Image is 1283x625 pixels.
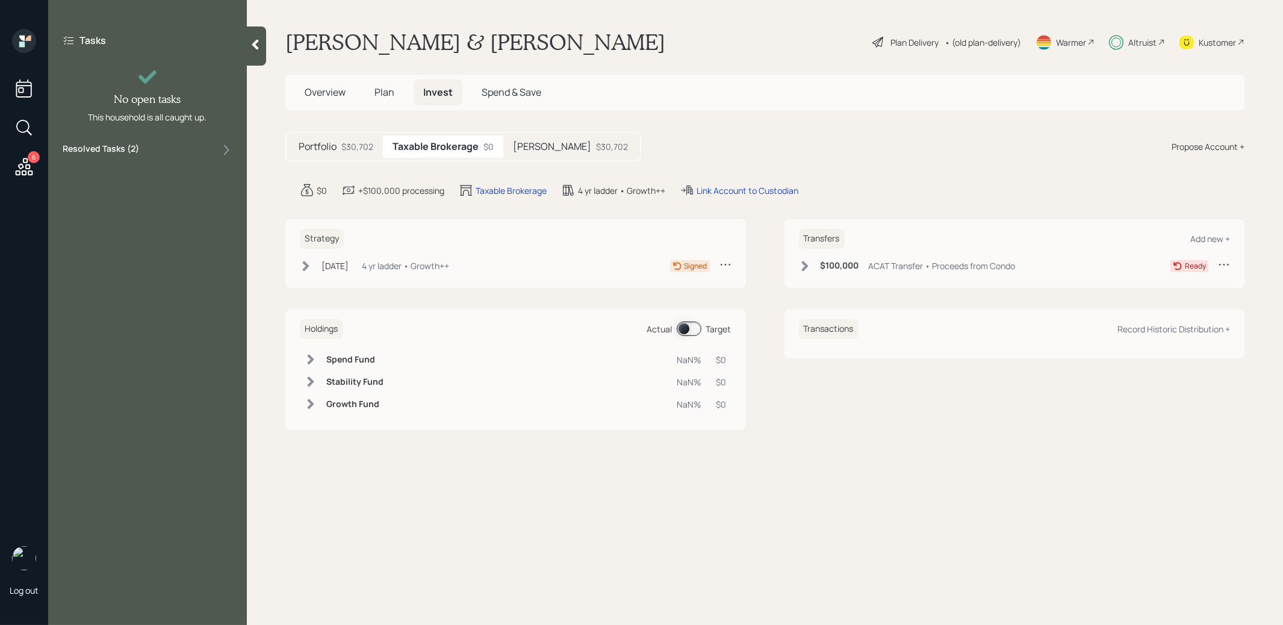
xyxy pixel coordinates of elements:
[821,261,859,271] h6: $100,000
[326,355,384,365] h6: Spend Fund
[305,86,346,99] span: Overview
[28,151,40,163] div: 6
[341,140,373,153] div: $30,702
[317,184,327,197] div: $0
[799,319,859,339] h6: Transactions
[1185,261,1206,272] div: Ready
[869,260,1016,272] div: ACAT Transfer • Proceeds from Condo
[299,141,337,152] h5: Portfolio
[578,184,665,197] div: 4 yr ladder • Growth++
[322,260,349,272] div: [DATE]
[326,399,384,409] h6: Growth Fund
[513,141,591,152] h5: [PERSON_NAME]
[300,319,343,339] h6: Holdings
[677,376,702,388] div: NaN%
[300,229,344,249] h6: Strategy
[476,184,547,197] div: Taxable Brokerage
[647,323,673,335] div: Actual
[1056,36,1086,49] div: Warmer
[483,140,494,153] div: $0
[1128,36,1157,49] div: Altruist
[63,143,139,157] label: Resolved Tasks ( 2 )
[706,323,732,335] div: Target
[1117,323,1230,335] div: Record Historic Distribution +
[677,398,702,411] div: NaN%
[482,86,541,99] span: Spend & Save
[285,29,665,55] h1: [PERSON_NAME] & [PERSON_NAME]
[716,398,727,411] div: $0
[393,141,479,152] h5: Taxable Brokerage
[89,111,207,123] div: This household is all caught up.
[596,140,628,153] div: $30,702
[1199,36,1236,49] div: Kustomer
[890,36,939,49] div: Plan Delivery
[799,229,845,249] h6: Transfers
[423,86,453,99] span: Invest
[10,585,39,596] div: Log out
[677,353,702,366] div: NaN%
[362,260,449,272] div: 4 yr ladder • Growth++
[716,353,727,366] div: $0
[1190,233,1230,244] div: Add new +
[716,376,727,388] div: $0
[79,34,106,47] label: Tasks
[685,261,707,272] div: Signed
[945,36,1021,49] div: • (old plan-delivery)
[358,184,444,197] div: +$100,000 processing
[697,184,798,197] div: Link Account to Custodian
[326,377,384,387] h6: Stability Fund
[12,546,36,570] img: treva-nostdahl-headshot.png
[114,93,181,106] h4: No open tasks
[374,86,394,99] span: Plan
[1172,140,1244,153] div: Propose Account +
